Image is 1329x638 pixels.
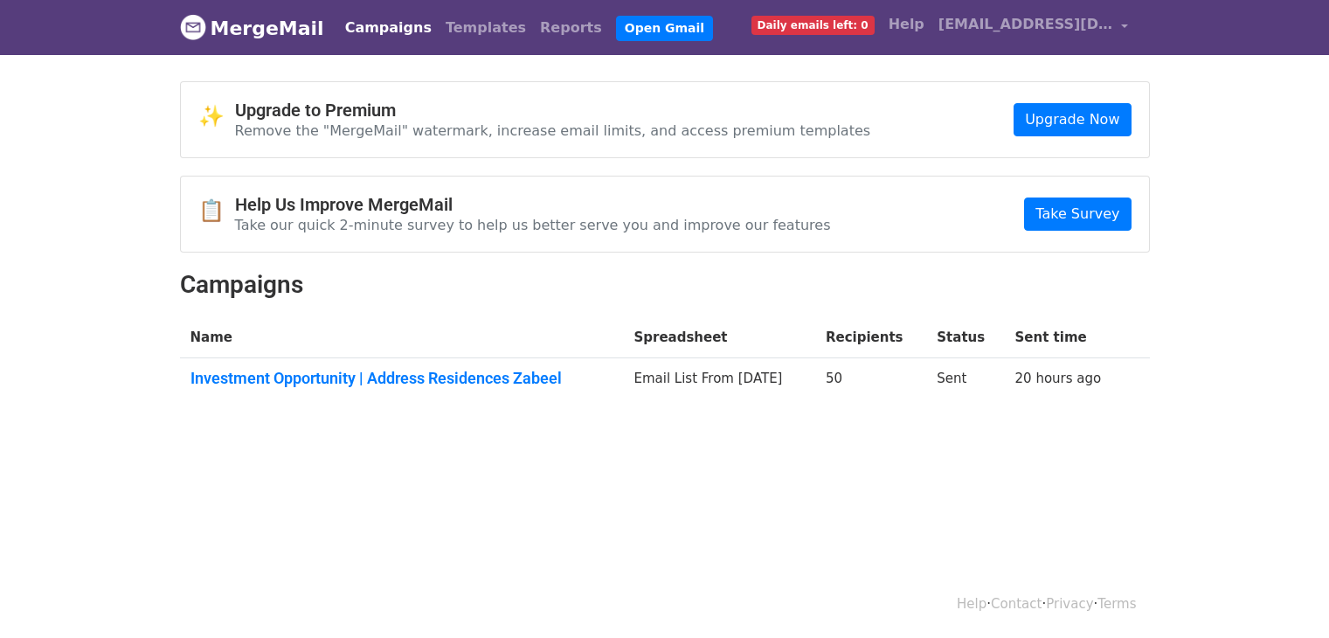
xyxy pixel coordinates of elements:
[235,100,871,121] h4: Upgrade to Premium
[751,16,875,35] span: Daily emails left: 0
[815,317,926,358] th: Recipients
[180,10,324,46] a: MergeMail
[1015,371,1102,386] a: 20 hours ago
[180,270,1150,300] h2: Campaigns
[623,358,815,406] td: Email List From [DATE]
[991,596,1042,612] a: Contact
[1014,103,1131,136] a: Upgrade Now
[198,104,235,129] span: ✨
[1097,596,1136,612] a: Terms
[815,358,926,406] td: 50
[616,16,713,41] a: Open Gmail
[957,596,986,612] a: Help
[1005,317,1126,358] th: Sent time
[938,14,1113,35] span: [EMAIL_ADDRESS][DOMAIN_NAME]
[931,7,1136,48] a: [EMAIL_ADDRESS][DOMAIN_NAME]
[926,317,1004,358] th: Status
[882,7,931,42] a: Help
[235,194,831,215] h4: Help Us Improve MergeMail
[623,317,815,358] th: Spreadsheet
[1046,596,1093,612] a: Privacy
[180,14,206,40] img: MergeMail logo
[533,10,609,45] a: Reports
[235,121,871,140] p: Remove the "MergeMail" watermark, increase email limits, and access premium templates
[744,7,882,42] a: Daily emails left: 0
[190,369,613,388] a: Investment Opportunity | Address Residences Zabeel
[198,198,235,224] span: 📋
[338,10,439,45] a: Campaigns
[180,317,624,358] th: Name
[1024,198,1131,231] a: Take Survey
[235,216,831,234] p: Take our quick 2-minute survey to help us better serve you and improve our features
[926,358,1004,406] td: Sent
[439,10,533,45] a: Templates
